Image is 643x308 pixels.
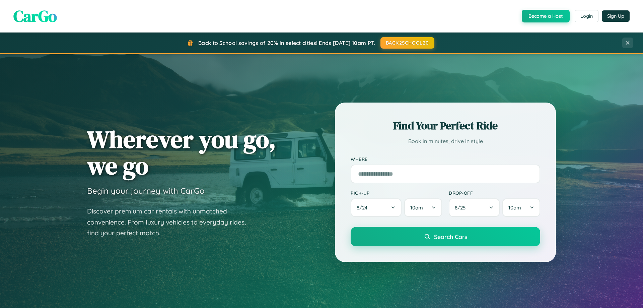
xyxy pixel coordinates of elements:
button: 10am [502,198,540,217]
button: 8/24 [351,198,402,217]
span: 8 / 25 [455,204,469,211]
button: BACK2SCHOOL20 [380,37,434,49]
span: 10am [508,204,521,211]
span: 8 / 24 [357,204,371,211]
button: Become a Host [522,10,570,22]
span: CarGo [13,5,57,27]
h3: Begin your journey with CarGo [87,186,205,196]
h1: Wherever you go, we go [87,126,276,179]
span: 10am [410,204,423,211]
label: Where [351,156,540,162]
button: Search Cars [351,227,540,246]
p: Book in minutes, drive in style [351,136,540,146]
button: Sign Up [602,10,630,22]
label: Drop-off [449,190,540,196]
label: Pick-up [351,190,442,196]
button: Login [575,10,598,22]
span: Search Cars [434,233,467,240]
button: 10am [404,198,442,217]
p: Discover premium car rentals with unmatched convenience. From luxury vehicles to everyday rides, ... [87,206,255,239]
span: Back to School savings of 20% in select cities! Ends [DATE] 10am PT. [198,40,375,46]
button: 8/25 [449,198,500,217]
h2: Find Your Perfect Ride [351,118,540,133]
